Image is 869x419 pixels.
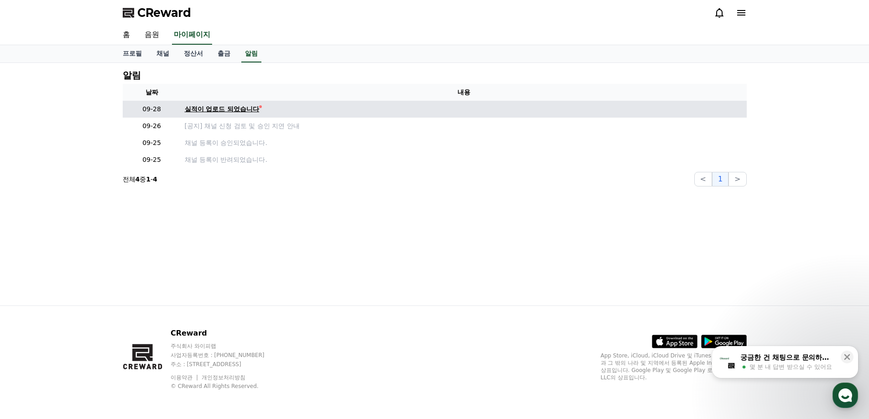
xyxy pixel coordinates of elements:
a: 대화 [60,289,118,312]
p: 09-25 [126,155,177,165]
p: 사업자등록번호 : [PHONE_NUMBER] [171,352,282,359]
strong: 4 [153,176,157,183]
a: 개인정보처리방침 [202,374,245,381]
p: © CReward All Rights Reserved. [171,383,282,390]
strong: 4 [135,176,140,183]
a: 정산서 [177,45,210,62]
a: 출금 [210,45,238,62]
button: < [694,172,712,186]
p: 주식회사 와이피랩 [171,342,282,350]
a: 홈 [3,289,60,312]
p: 09-25 [126,138,177,148]
a: 홈 [115,26,137,45]
a: 설정 [118,289,175,312]
strong: 1 [146,176,151,183]
a: 마이페이지 [172,26,212,45]
p: 09-26 [126,121,177,131]
th: 날짜 [123,84,181,101]
a: 이용약관 [171,374,199,381]
button: 1 [712,172,729,186]
span: 홈 [29,303,34,310]
button: > [729,172,746,186]
a: 알림 [241,45,261,62]
h4: 알림 [123,70,141,80]
a: [공지] 채널 신청 검토 및 승인 지연 안내 [185,121,743,131]
p: 전체 중 - [123,175,157,184]
a: 채널 [149,45,177,62]
p: 주소 : [STREET_ADDRESS] [171,361,282,368]
th: 내용 [181,84,747,101]
a: 음원 [137,26,167,45]
span: CReward [137,5,191,20]
a: 프로필 [115,45,149,62]
a: 실적이 업로드 되었습니다 [185,104,743,114]
p: 09-28 [126,104,177,114]
span: 대화 [83,303,94,310]
div: 실적이 업로드 되었습니다 [185,104,260,114]
p: App Store, iCloud, iCloud Drive 및 iTunes Store는 미국과 그 밖의 나라 및 지역에서 등록된 Apple Inc.의 서비스 상표입니다. Goo... [601,352,747,381]
a: CReward [123,5,191,20]
p: 채널 등록이 승인되었습니다. [185,138,743,148]
p: CReward [171,328,282,339]
p: 채널 등록이 반려되었습니다. [185,155,743,165]
span: 설정 [141,303,152,310]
